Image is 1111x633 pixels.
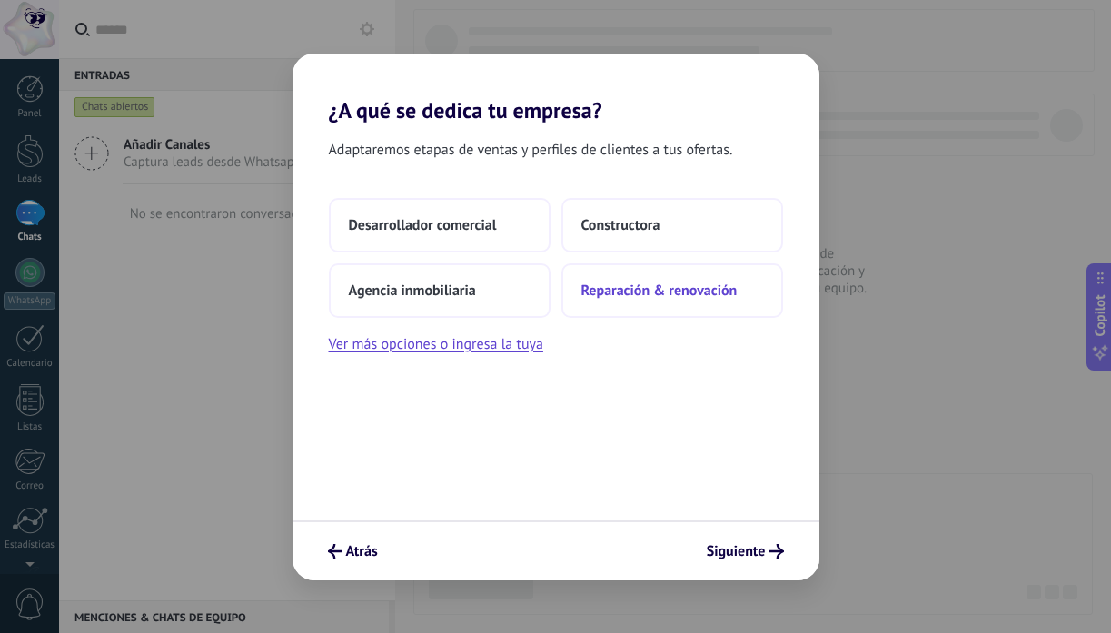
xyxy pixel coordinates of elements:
[293,54,819,124] h2: ¿A qué se dedica tu empresa?
[561,263,783,318] button: Reparación & renovación
[329,198,551,252] button: Desarrollador comercial
[329,138,733,162] span: Adaptaremos etapas de ventas y perfiles de clientes a tus ofertas.
[561,198,783,252] button: Constructora
[699,536,792,567] button: Siguiente
[346,545,378,558] span: Atrás
[320,536,386,567] button: Atrás
[329,263,551,318] button: Agencia inmobiliaria
[349,282,476,300] span: Agencia inmobiliaria
[707,545,766,558] span: Siguiente
[349,216,497,234] span: Desarrollador comercial
[329,332,543,356] button: Ver más opciones o ingresa la tuya
[581,216,660,234] span: Constructora
[581,282,738,300] span: Reparación & renovación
